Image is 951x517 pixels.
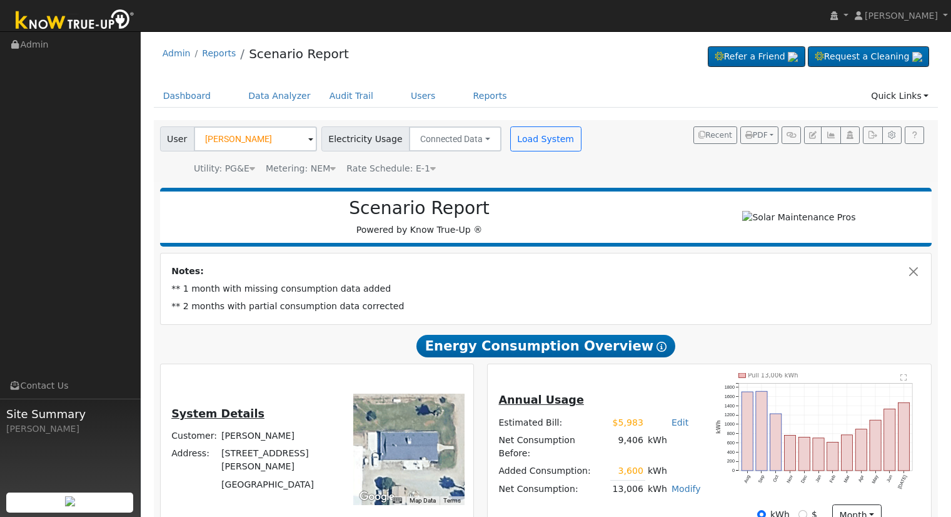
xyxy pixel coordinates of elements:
a: Dashboard [154,84,221,108]
img: retrieve [65,496,75,506]
a: Reports [464,84,516,108]
button: Load System [510,126,581,151]
td: [PERSON_NAME] [219,427,336,445]
div: Powered by Know True-Up ® [166,198,673,237]
button: Multi-Series Graph [821,126,840,144]
i: Show Help [657,342,667,352]
text: 600 [727,440,735,446]
button: Export Interval Data [863,126,882,144]
button: Keyboard shortcuts [393,496,401,505]
rect: onclick="" [870,420,882,471]
text: 200 [727,459,735,464]
text: 1600 [725,394,735,399]
td: 13,006 [610,480,645,498]
text: Jan [815,474,823,484]
text: 1800 [725,384,735,390]
a: Modify [672,484,701,494]
text: kWh [716,420,722,434]
span: Alias: E1 [346,163,436,173]
button: Map Data [410,496,436,505]
h2: Scenario Report [173,198,666,219]
span: Electricity Usage [321,126,410,151]
text: Pull 13,006 kWh [748,372,799,379]
td: Added Consumption: [496,462,610,480]
text: May [872,474,880,484]
td: kWh [645,431,703,462]
rect: onclick="" [813,438,825,471]
td: Customer: [169,427,219,445]
rect: onclick="" [785,435,796,471]
text: Mar [843,474,852,484]
img: Google [356,489,398,505]
a: Quick Links [862,84,938,108]
text: Sep [757,474,766,484]
u: System Details [171,407,264,420]
td: Estimated Bill: [496,414,610,431]
rect: onclick="" [828,442,839,471]
td: ** 2 months with partial consumption data corrected [169,298,923,315]
button: Connected Data [409,126,501,151]
a: Scenario Report [249,46,349,61]
text: Aug [743,474,752,484]
img: retrieve [788,52,798,62]
text: Feb [829,474,837,484]
text: 0 [732,468,735,473]
a: Audit Trail [320,84,383,108]
button: Close [907,265,920,278]
td: Net Consumption: [496,480,610,498]
td: Address: [169,445,219,476]
span: User [160,126,194,151]
text: 1000 [725,421,735,427]
rect: onclick="" [856,429,867,471]
strong: Notes: [171,266,204,276]
button: Settings [882,126,902,144]
span: Site Summary [6,406,134,422]
button: Generate Report Link [782,126,801,144]
text: 1200 [725,412,735,417]
td: Net Consumption Before: [496,431,610,462]
a: Help Link [905,126,924,144]
a: Request a Cleaning [808,46,929,68]
span: PDF [745,131,768,140]
a: Users [401,84,445,108]
a: Open this area in Google Maps (opens a new window) [356,489,398,505]
img: retrieve [912,52,922,62]
a: Refer a Friend [708,46,805,68]
a: Reports [202,48,236,58]
text: Oct [772,474,780,483]
a: Edit [672,417,688,427]
text: Apr [858,474,866,483]
td: ** 1 month with missing consumption data added [169,280,923,298]
a: Terms [443,497,461,504]
a: Admin [163,48,191,58]
rect: onclick="" [885,409,896,471]
td: 3,600 [610,462,645,480]
button: Login As [840,126,860,144]
rect: onclick="" [799,437,810,471]
rect: onclick="" [770,414,782,471]
img: Solar Maintenance Pros [742,211,855,224]
td: $5,983 [610,414,645,431]
div: Utility: PG&E [194,162,255,175]
text: 1400 [725,402,735,408]
text: Nov [786,474,795,484]
text: [DATE] [897,474,908,490]
span: [PERSON_NAME] [865,11,938,21]
button: Edit User [804,126,822,144]
rect: onclick="" [742,392,753,471]
div: Metering: NEM [266,162,336,175]
text: Dec [800,474,809,484]
rect: onclick="" [842,435,853,471]
td: 9,406 [610,431,645,462]
rect: onclick="" [899,402,910,471]
td: kWh [645,462,669,480]
img: Know True-Up [9,7,141,35]
text: Jun [886,474,894,484]
input: Select a User [194,126,317,151]
text: 400 [727,449,735,455]
td: kWh [645,480,669,498]
td: [GEOGRAPHIC_DATA] [219,476,336,493]
span: Energy Consumption Overview [416,335,675,357]
text: 800 [727,431,735,436]
td: [STREET_ADDRESS][PERSON_NAME] [219,445,336,476]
